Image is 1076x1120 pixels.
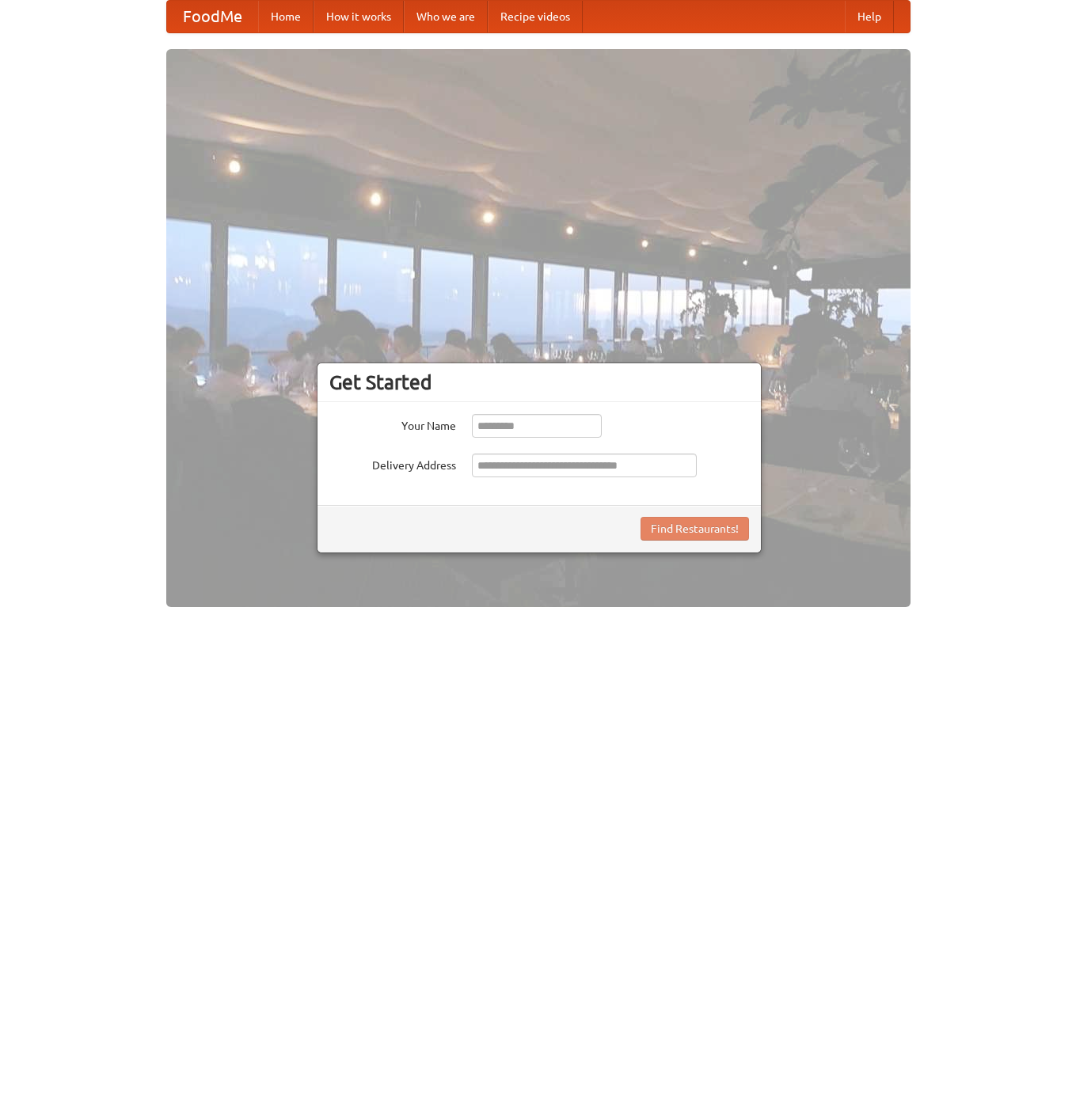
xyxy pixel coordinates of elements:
[641,517,749,541] button: Find Restaurants!
[329,414,456,434] label: Your Name
[488,1,583,32] a: Recipe videos
[329,370,749,394] h3: Get Started
[845,1,894,32] a: Help
[258,1,314,32] a: Home
[167,1,258,32] a: FoodMe
[314,1,404,32] a: How it works
[404,1,488,32] a: Who we are
[329,454,456,473] label: Delivery Address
